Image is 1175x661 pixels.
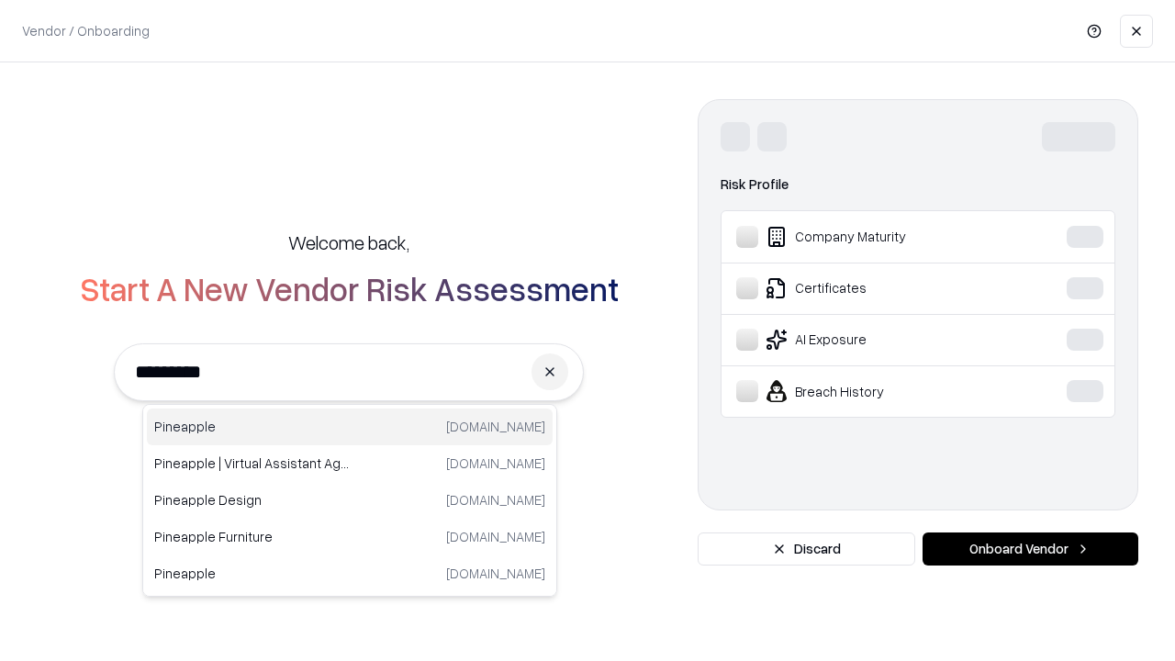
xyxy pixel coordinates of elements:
[736,329,1011,351] div: AI Exposure
[721,174,1115,196] div: Risk Profile
[154,454,350,473] p: Pineapple | Virtual Assistant Agency
[80,270,619,307] h2: Start A New Vendor Risk Assessment
[154,527,350,546] p: Pineapple Furniture
[923,532,1138,566] button: Onboard Vendor
[154,564,350,583] p: Pineapple
[736,380,1011,402] div: Breach History
[446,454,545,473] p: [DOMAIN_NAME]
[698,532,915,566] button: Discard
[142,404,557,597] div: Suggestions
[22,21,150,40] p: Vendor / Onboarding
[446,490,545,510] p: [DOMAIN_NAME]
[446,527,545,546] p: [DOMAIN_NAME]
[736,277,1011,299] div: Certificates
[446,564,545,583] p: [DOMAIN_NAME]
[288,230,409,255] h5: Welcome back,
[446,417,545,436] p: [DOMAIN_NAME]
[736,226,1011,248] div: Company Maturity
[154,490,350,510] p: Pineapple Design
[154,417,350,436] p: Pineapple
